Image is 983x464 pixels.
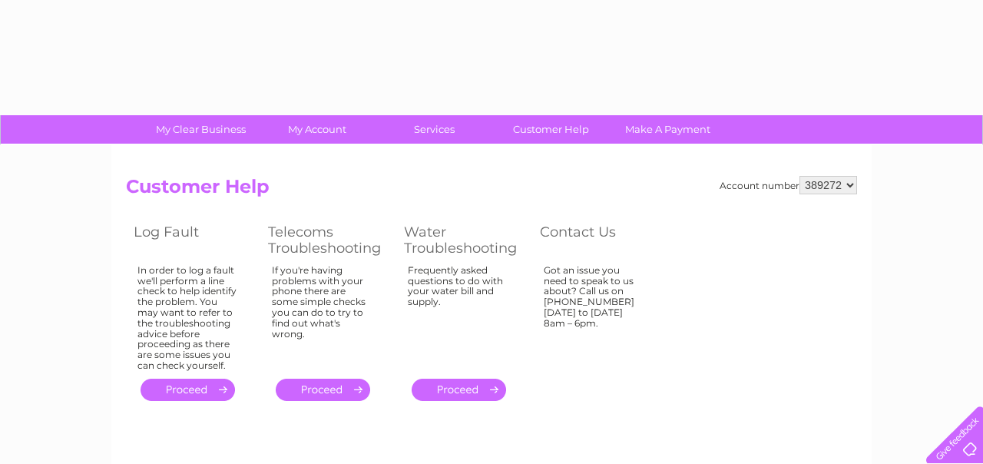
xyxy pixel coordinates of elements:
[544,265,644,365] div: Got an issue you need to speak to us about? Call us on [PHONE_NUMBER] [DATE] to [DATE] 8am – 6pm.
[254,115,381,144] a: My Account
[141,379,235,401] a: .
[126,220,260,260] th: Log Fault
[488,115,614,144] a: Customer Help
[126,176,857,205] h2: Customer Help
[408,265,509,365] div: Frequently asked questions to do with your water bill and supply.
[371,115,498,144] a: Services
[137,265,237,371] div: In order to log a fault we'll perform a line check to help identify the problem. You may want to ...
[272,265,373,365] div: If you're having problems with your phone there are some simple checks you can do to try to find ...
[720,176,857,194] div: Account number
[276,379,370,401] a: .
[260,220,396,260] th: Telecoms Troubleshooting
[604,115,731,144] a: Make A Payment
[396,220,532,260] th: Water Troubleshooting
[137,115,264,144] a: My Clear Business
[532,220,667,260] th: Contact Us
[412,379,506,401] a: .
